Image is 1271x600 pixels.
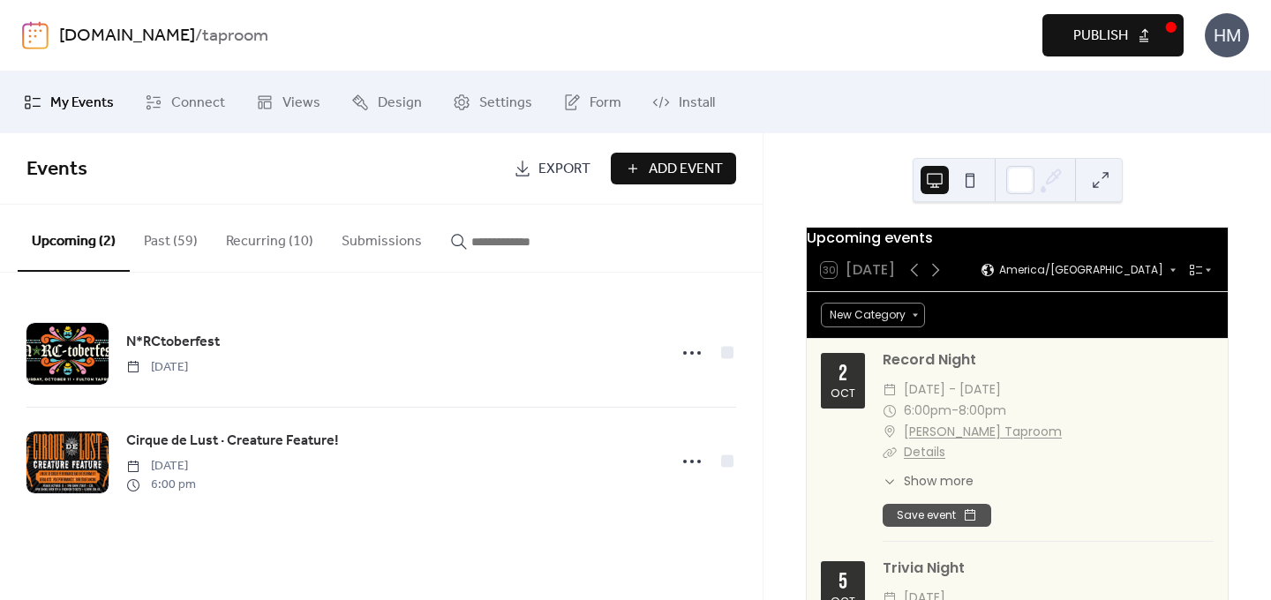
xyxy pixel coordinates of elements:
div: Oct [831,388,855,400]
a: N*RCtoberfest [126,331,220,354]
div: 5 [839,571,847,593]
b: taproom [202,19,268,53]
a: [DOMAIN_NAME] [59,19,195,53]
div: 2 [839,363,847,385]
button: Publish [1042,14,1184,56]
span: Show more [904,472,974,491]
a: Record Night [883,349,976,370]
button: Upcoming (2) [18,205,130,272]
span: Connect [171,93,225,114]
button: Recurring (10) [212,205,327,270]
span: [DATE] - [DATE] [904,379,1001,401]
button: ​Show more [883,472,974,491]
span: N*RCtoberfest [126,332,220,353]
a: Install [639,79,728,126]
button: Submissions [327,205,436,270]
span: [DATE] [126,358,188,377]
a: Design [338,79,435,126]
span: 6:00 pm [126,476,196,494]
a: Form [550,79,635,126]
a: Details [904,443,945,461]
div: Upcoming events [807,228,1228,249]
span: America/[GEOGRAPHIC_DATA] [999,265,1163,275]
a: Connect [132,79,238,126]
span: [DATE] [126,457,196,476]
button: Past (59) [130,205,212,270]
span: Cirque de Lust · Creature Feature! [126,431,339,452]
span: Views [282,93,320,114]
div: ​ [883,472,897,491]
div: ​ [883,422,897,443]
span: Publish [1073,26,1128,47]
span: Design [378,93,422,114]
div: HM [1205,13,1249,57]
span: Form [590,93,621,114]
span: Install [679,93,715,114]
a: Trivia Night [883,558,965,578]
span: 8:00pm [959,401,1006,422]
a: Cirque de Lust · Creature Feature! [126,430,339,453]
img: logo [22,21,49,49]
div: ​ [883,379,897,401]
a: Views [243,79,334,126]
a: Export [500,153,604,184]
div: ​ [883,401,897,422]
span: - [951,401,959,422]
a: My Events [11,79,127,126]
span: Export [538,159,590,180]
span: Settings [479,93,532,114]
div: ​ [883,442,897,463]
a: Settings [440,79,545,126]
span: My Events [50,93,114,114]
span: Add Event [649,159,723,180]
a: [PERSON_NAME] Taproom [904,422,1062,443]
button: Save event [883,504,991,527]
span: 6:00pm [904,401,951,422]
b: / [195,19,202,53]
button: Add Event [611,153,736,184]
span: Events [26,150,87,189]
